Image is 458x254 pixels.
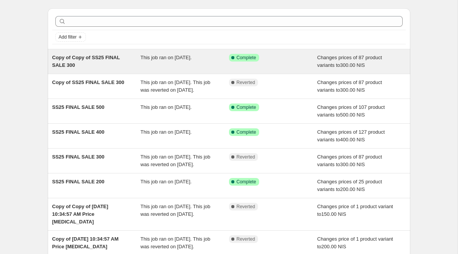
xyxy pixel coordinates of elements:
span: 300.00 NIS [340,62,365,68]
button: Add filter [55,32,86,42]
span: This job ran on [DATE]. [140,55,192,60]
span: This job ran on [DATE]. This job was reverted on [DATE]. [140,79,210,93]
span: This job ran on [DATE]. [140,104,192,110]
span: Changes prices of 107 product variants to [317,104,385,118]
span: SS25 FINAL SALE 500 [52,104,105,110]
span: This job ran on [DATE]. This job was reverted on [DATE]. [140,236,210,249]
span: Changes prices of 127 product variants to [317,129,385,142]
span: Changes prices of 87 product variants to [317,79,382,93]
span: Changes prices of 25 product variants to [317,179,382,192]
span: SS25 FINAL SALE 200 [52,179,105,184]
span: Changes price of 1 product variant to [317,204,393,217]
span: Copy of Copy of [DATE] 10:34:57 AM Price [MEDICAL_DATA] [52,204,108,225]
span: Complete [237,129,256,135]
span: 300.00 NIS [340,87,365,93]
span: 200.00 NIS [321,244,346,249]
span: This job ran on [DATE]. This job was reverted on [DATE]. [140,154,210,167]
span: Reverted [237,204,255,210]
span: Reverted [237,79,255,86]
span: SS25 FINAL SALE 400 [52,129,105,135]
span: This job ran on [DATE]. [140,129,192,135]
span: Copy of Copy of SS25 FINAL SALE 300 [52,55,120,68]
span: SS25 FINAL SALE 300 [52,154,105,160]
span: 500.00 NIS [340,112,365,118]
span: Reverted [237,236,255,242]
span: Complete [237,179,256,185]
span: This job ran on [DATE]. This job was reverted on [DATE]. [140,204,210,217]
span: 400.00 NIS [340,137,365,142]
span: This job ran on [DATE]. [140,179,192,184]
span: Complete [237,55,256,61]
span: Complete [237,104,256,110]
span: Copy of SS25 FINAL SALE 300 [52,79,124,85]
span: Add filter [59,34,77,40]
span: Reverted [237,154,255,160]
span: Changes prices of 87 product variants to [317,55,382,68]
span: 200.00 NIS [340,186,365,192]
span: Changes prices of 87 product variants to [317,154,382,167]
span: 300.00 NIS [340,162,365,167]
span: Copy of [DATE] 10:34:57 AM Price [MEDICAL_DATA] [52,236,119,249]
span: 150.00 NIS [321,211,346,217]
span: Changes price of 1 product variant to [317,236,393,249]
